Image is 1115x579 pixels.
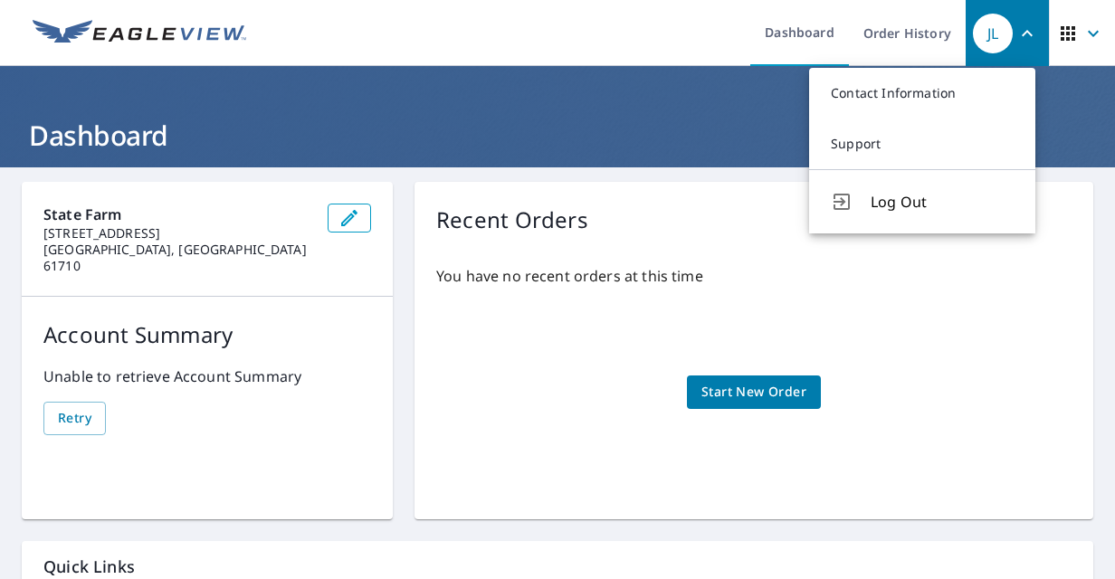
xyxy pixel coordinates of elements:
[809,68,1035,119] a: Contact Information
[43,555,1072,578] p: Quick Links
[687,375,821,409] a: Start New Order
[43,225,313,242] p: [STREET_ADDRESS]
[22,117,1093,154] h1: Dashboard
[701,381,806,403] span: Start New Order
[43,402,106,435] button: Retry
[43,318,371,351] p: Account Summary
[43,204,313,225] p: State Farm
[58,407,91,430] span: Retry
[43,365,371,387] p: Unable to retrieve Account Summary
[871,191,1014,213] span: Log Out
[33,20,246,47] img: EV Logo
[809,169,1035,233] button: Log Out
[436,265,1072,287] p: You have no recent orders at this time
[43,242,313,274] p: [GEOGRAPHIC_DATA], [GEOGRAPHIC_DATA] 61710
[436,204,588,236] p: Recent Orders
[809,119,1035,169] a: Support
[973,14,1013,53] div: JL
